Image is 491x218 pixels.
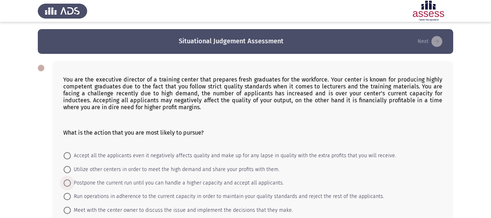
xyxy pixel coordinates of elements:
h3: Situational Judgement Assessment [179,37,283,46]
button: check the missing [415,36,444,47]
img: Assessment logo of ASSESS Situational Judgement Assessment (EN/AR) [404,1,453,21]
span: Meet with the center owner to discuss the issue and implement the decisions that they make. [71,206,293,215]
span: Postpone the current run until you can handle a higher capacity and accept all applicants. [71,179,284,187]
p: You are the executive director of a training center that prepares fresh graduates for the workfor... [63,76,442,111]
span: Accept all the applicants even it negatively affects quality and make up for any lapse in quality... [71,151,396,160]
img: Assess Talent Management logo [38,1,87,21]
span: Run operations in adherence to the current capacity in order to maintain your quality standards a... [71,192,384,201]
p: What is the action that you are most likely to pursue? [63,129,442,136]
span: Utilize other centers in order to meet the high demand and share your profits with them. [71,165,279,174]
